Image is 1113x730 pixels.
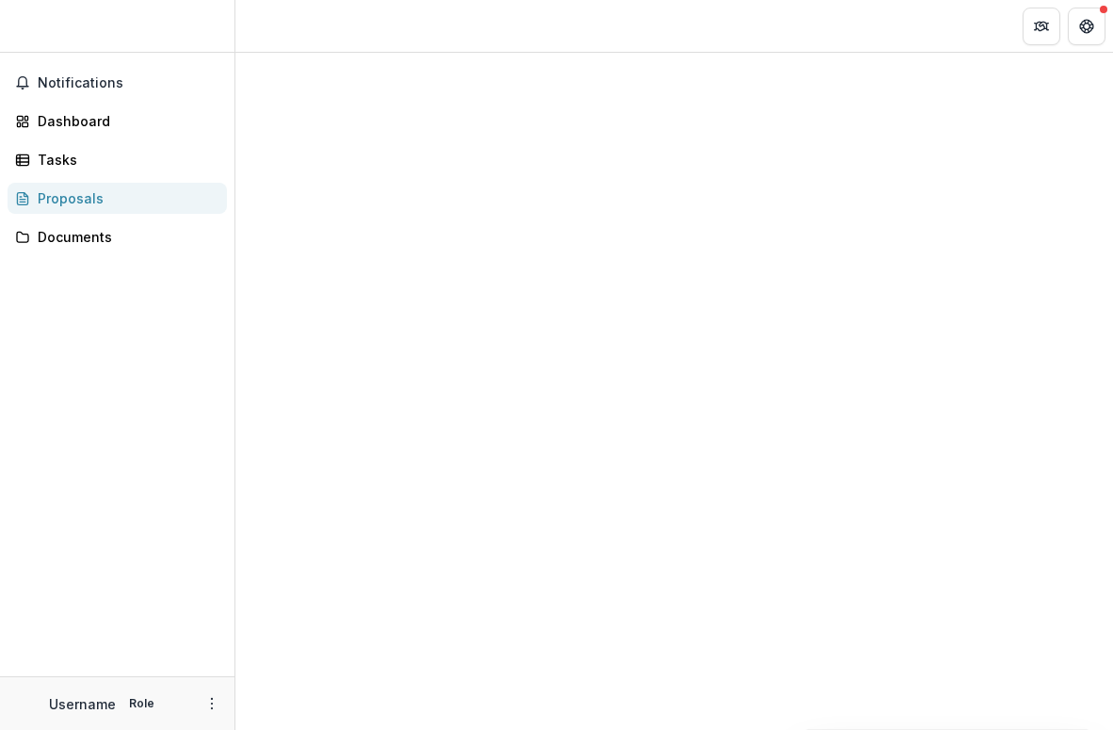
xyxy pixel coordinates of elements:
[38,111,212,131] div: Dashboard
[8,221,227,252] a: Documents
[8,105,227,137] a: Dashboard
[49,694,116,714] p: Username
[8,68,227,98] button: Notifications
[38,227,212,247] div: Documents
[38,150,212,170] div: Tasks
[123,695,160,712] p: Role
[1068,8,1105,45] button: Get Help
[1023,8,1060,45] button: Partners
[38,188,212,208] div: Proposals
[201,692,223,715] button: More
[8,183,227,214] a: Proposals
[38,75,219,91] span: Notifications
[8,144,227,175] a: Tasks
